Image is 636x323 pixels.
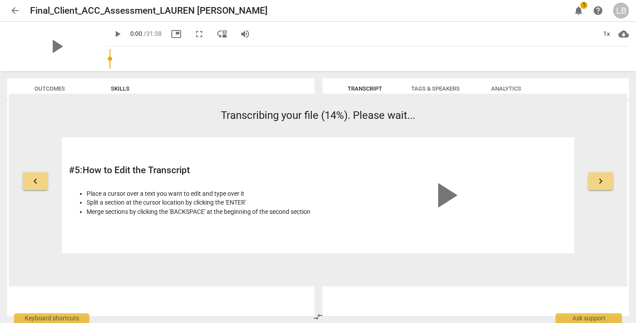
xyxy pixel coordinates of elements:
button: Volume [237,26,253,42]
div: Ask support [556,313,622,323]
span: compare_arrows [313,312,323,322]
a: Help [590,3,606,19]
li: Merge sections by clicking the 'BACKSPACE' at the beginning of the second section [87,207,313,217]
button: View player as separate pane [214,26,230,42]
span: keyboard_arrow_left [30,176,41,186]
li: Split a section at the cursor location by clicking the 'ENTER' [87,198,313,207]
span: picture_in_picture [171,29,182,39]
span: arrow_back [10,5,20,16]
span: Transcript [348,85,382,92]
button: Notifications [571,3,587,19]
span: 0:00 [130,30,142,37]
span: Transcribing your file (14%). Please wait... [221,109,415,122]
span: notifications [573,5,584,16]
div: Keyboard shortcuts [14,313,89,323]
span: cloud_download [618,29,629,39]
h2: Final_Client_ACC_Assessment_LAUREN [PERSON_NAME] [30,5,268,16]
button: Picture in picture [168,26,184,42]
div: 1x [598,27,615,41]
span: Tags & Speakers [411,85,460,92]
span: play_arrow [45,35,68,58]
span: help [593,5,603,16]
li: Place a cursor over a text you want to edit and type over it [87,189,313,198]
span: Analytics [491,85,521,92]
button: Fullscreen [191,26,207,42]
h2: # 5 : How to Edit the Transcript [69,165,313,176]
button: LB [613,3,629,19]
span: / 31:38 [144,30,162,37]
span: move_down [217,29,227,39]
span: Skills [111,85,129,92]
span: keyboard_arrow_right [595,176,606,186]
span: fullscreen [194,29,204,39]
span: play_arrow [424,174,466,217]
span: Outcomes [34,85,65,92]
span: 1 [580,2,587,9]
span: play_arrow [112,29,123,39]
span: volume_up [240,29,250,39]
button: Play [110,26,125,42]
